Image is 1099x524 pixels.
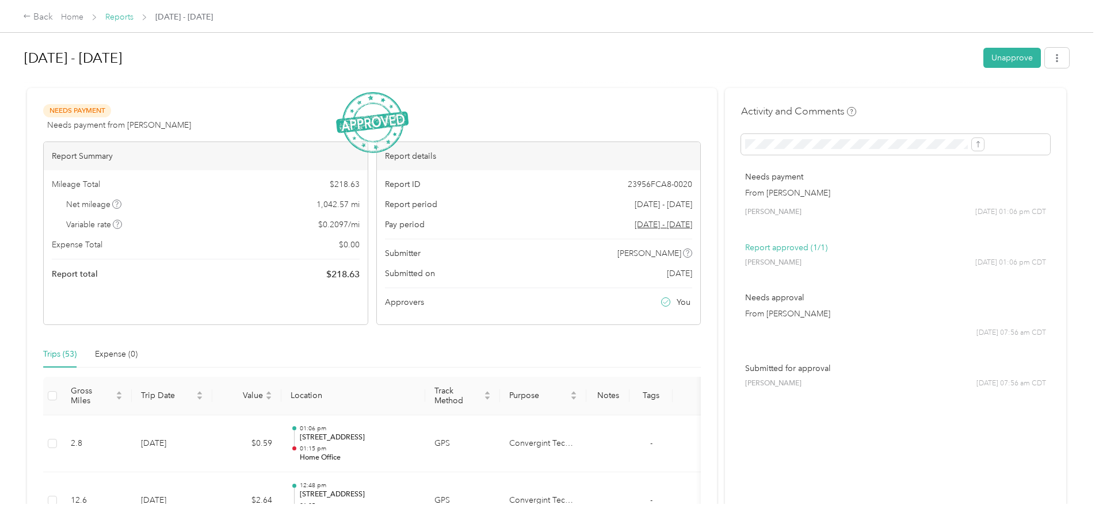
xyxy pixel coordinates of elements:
[745,292,1046,304] p: Needs approval
[500,415,586,473] td: Convergint Technologies
[339,239,360,251] span: $ 0.00
[385,219,425,231] span: Pay period
[745,171,1046,183] p: Needs payment
[434,386,482,406] span: Track Method
[265,389,272,396] span: caret-up
[300,481,416,489] p: 12:48 pm
[265,395,272,401] span: caret-down
[745,242,1046,254] p: Report approved (1/1)
[635,219,692,231] span: Go to pay period
[155,11,213,23] span: [DATE] - [DATE]
[116,395,123,401] span: caret-down
[484,395,491,401] span: caret-down
[745,308,1046,320] p: From [PERSON_NAME]
[300,489,416,500] p: [STREET_ADDRESS]
[95,348,138,361] div: Expense (0)
[741,104,856,118] h4: Activity and Comments
[222,391,263,400] span: Value
[425,377,500,415] th: Track Method
[300,433,416,443] p: [STREET_ADDRESS]
[62,415,132,473] td: 2.8
[326,267,360,281] span: $ 218.63
[1035,460,1099,524] iframe: Everlance-gr Chat Button Frame
[484,389,491,396] span: caret-up
[975,258,1046,268] span: [DATE] 01:06 pm CDT
[336,92,409,154] img: ApprovedStamp
[66,198,122,211] span: Net mileage
[570,389,577,396] span: caret-up
[52,239,102,251] span: Expense Total
[300,502,416,510] p: 01:05 pm
[212,415,281,473] td: $0.59
[24,44,975,72] h1: Aug 1 - 31, 2025
[385,267,435,280] span: Submitted on
[629,377,673,415] th: Tags
[385,198,437,211] span: Report period
[745,378,802,389] span: [PERSON_NAME]
[635,198,692,211] span: [DATE] - [DATE]
[316,198,360,211] span: 1,042.57 mi
[132,377,212,415] th: Trip Date
[281,377,425,415] th: Location
[377,142,701,170] div: Report details
[52,178,100,190] span: Mileage Total
[300,424,416,433] p: 01:06 pm
[509,391,568,400] span: Purpose
[132,415,212,473] td: [DATE]
[66,219,123,231] span: Variable rate
[44,142,368,170] div: Report Summary
[300,445,416,453] p: 01:15 pm
[650,495,652,505] span: -
[52,268,98,280] span: Report total
[976,328,1046,338] span: [DATE] 07:56 am CDT
[212,377,281,415] th: Value
[61,12,83,22] a: Home
[983,48,1041,68] button: Unapprove
[105,12,133,22] a: Reports
[43,104,111,117] span: Needs Payment
[330,178,360,190] span: $ 218.63
[71,386,113,406] span: Gross Miles
[23,10,53,24] div: Back
[975,207,1046,217] span: [DATE] 01:06 pm CDT
[141,391,194,400] span: Trip Date
[385,178,421,190] span: Report ID
[500,377,586,415] th: Purpose
[667,267,692,280] span: [DATE]
[425,415,500,473] td: GPS
[677,296,690,308] span: You
[650,438,652,448] span: -
[62,377,132,415] th: Gross Miles
[570,395,577,401] span: caret-down
[745,258,802,268] span: [PERSON_NAME]
[745,362,1046,374] p: Submitted for approval
[745,187,1046,199] p: From [PERSON_NAME]
[196,389,203,396] span: caret-up
[318,219,360,231] span: $ 0.2097 / mi
[385,247,421,259] span: Submitter
[47,119,191,131] span: Needs payment from [PERSON_NAME]
[745,207,802,217] span: [PERSON_NAME]
[617,247,681,259] span: [PERSON_NAME]
[300,453,416,463] p: Home Office
[976,378,1046,389] span: [DATE] 07:56 am CDT
[385,296,424,308] span: Approvers
[586,377,629,415] th: Notes
[43,348,77,361] div: Trips (53)
[196,395,203,401] span: caret-down
[628,178,692,190] span: 23956FCA8-0020
[116,389,123,396] span: caret-up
